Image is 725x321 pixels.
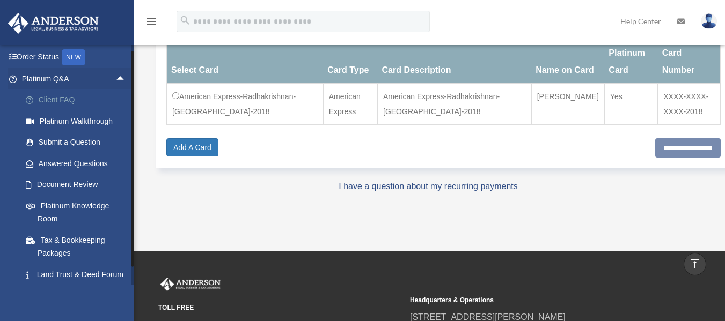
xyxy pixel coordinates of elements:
a: vertical_align_top [684,253,706,275]
td: [PERSON_NAME] [531,83,604,125]
a: Platinum Walkthrough [15,110,142,132]
img: User Pic [701,13,717,29]
td: Yes [604,83,657,125]
img: Anderson Advisors Platinum Portal [5,13,102,34]
a: Document Review [15,174,142,196]
i: search [179,14,191,26]
td: American Express-Radhakrishnan-[GEOGRAPHIC_DATA]-2018 [378,83,532,125]
small: Headquarters & Operations [410,295,654,306]
a: Submit a Question [15,132,142,153]
a: Platinum Knowledge Room [15,195,142,229]
a: Answered Questions [15,153,142,174]
i: menu [145,15,158,28]
td: XXXX-XXXX-XXXX-2018 [658,83,720,125]
th: Name on Card [531,40,604,83]
a: Order StatusNEW [8,47,142,69]
th: Platinum Card [604,40,657,83]
a: Client FAQ [15,89,142,111]
img: Anderson Advisors Platinum Portal [158,278,223,292]
small: TOLL FREE [158,302,402,313]
th: Card Description [378,40,532,83]
th: Card Type [323,40,377,83]
a: menu [145,19,158,28]
th: Select Card [167,40,324,83]
i: vertical_align_top [689,257,701,270]
a: Land Trust & Deed Forum [15,264,142,285]
a: I have a question about my recurring payments [339,182,518,191]
td: American Express-Radhakrishnan-[GEOGRAPHIC_DATA]-2018 [167,83,324,125]
a: Portal Feedback [15,285,142,307]
td: American Express [323,83,377,125]
a: Add A Card [166,138,218,156]
span: arrow_drop_up [115,68,137,90]
th: Card Number [658,40,720,83]
div: NEW [62,49,85,65]
a: Tax & Bookkeeping Packages [15,229,142,264]
a: Platinum Q&Aarrow_drop_up [8,68,142,89]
